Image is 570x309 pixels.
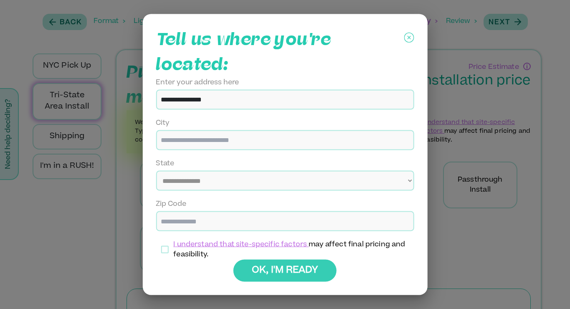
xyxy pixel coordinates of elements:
button: OK, I'M READY [233,260,337,282]
p: Tell us where you're located: [156,28,404,78]
label: Enter your address here [156,78,239,88]
a: I understand that site-specific factors [173,241,309,248]
iframe: Chat Widget [528,269,570,309]
p: may affect final pricing and feasibility. [173,240,414,260]
label: Zip Code [156,199,186,209]
label: State [156,159,174,169]
label: City [156,118,170,128]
